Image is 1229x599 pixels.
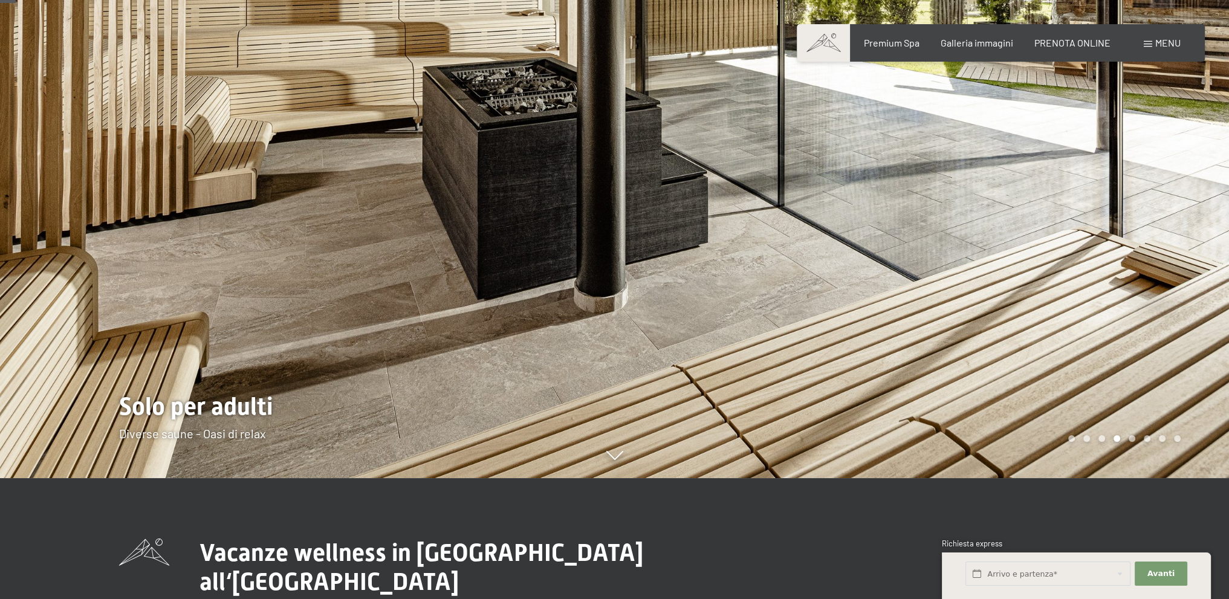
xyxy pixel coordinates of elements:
[199,539,643,596] span: Vacanze wellness in [GEOGRAPHIC_DATA] all‘[GEOGRAPHIC_DATA]
[1098,435,1105,442] div: Carousel Page 3
[941,37,1013,48] a: Galleria immagini
[1083,435,1090,442] div: Carousel Page 2
[1174,435,1181,442] div: Carousel Page 8
[1135,562,1187,586] button: Avanti
[1114,435,1120,442] div: Carousel Page 4 (Current Slide)
[1144,435,1150,442] div: Carousel Page 6
[942,539,1002,548] span: Richiesta express
[1147,568,1175,579] span: Avanti
[1064,435,1181,442] div: Carousel Pagination
[1159,435,1166,442] div: Carousel Page 7
[1129,435,1135,442] div: Carousel Page 5
[1034,37,1111,48] a: PRENOTA ONLINE
[1068,435,1075,442] div: Carousel Page 1
[863,37,919,48] a: Premium Spa
[1155,37,1181,48] span: Menu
